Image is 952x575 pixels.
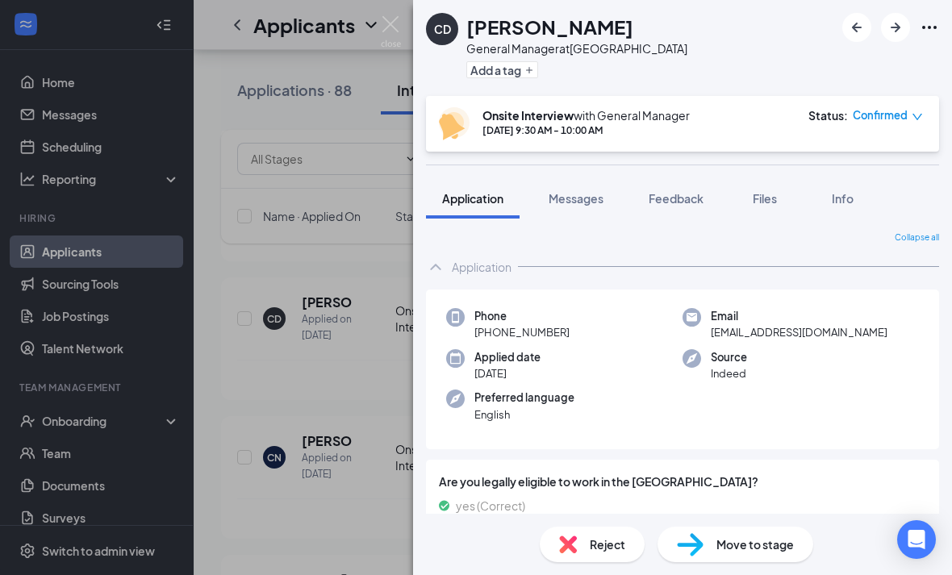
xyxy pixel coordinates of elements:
[711,349,747,365] span: Source
[808,107,848,123] div: Status :
[452,259,511,275] div: Application
[753,191,777,206] span: Files
[466,13,633,40] h1: [PERSON_NAME]
[434,21,451,37] div: CD
[456,497,525,515] span: yes (Correct)
[842,13,871,42] button: ArrowLeftNew
[474,349,541,365] span: Applied date
[439,473,926,490] span: Are you legally eligible to work in the [GEOGRAPHIC_DATA]?
[474,390,574,406] span: Preferred language
[482,108,574,123] b: Onsite Interview
[649,191,704,206] span: Feedback
[474,365,541,381] span: [DATE]
[853,107,908,123] span: Confirmed
[549,191,603,206] span: Messages
[920,18,939,37] svg: Ellipses
[832,191,854,206] span: Info
[474,406,574,423] span: English
[716,535,794,553] span: Move to stage
[881,13,910,42] button: ArrowRight
[711,365,747,381] span: Indeed
[482,123,690,137] div: [DATE] 9:30 AM - 10:00 AM
[895,231,939,244] span: Collapse all
[442,191,503,206] span: Application
[711,324,887,340] span: [EMAIL_ADDRESS][DOMAIN_NAME]
[897,520,936,559] div: Open Intercom Messenger
[426,257,445,277] svg: ChevronUp
[912,111,923,123] span: down
[474,308,570,324] span: Phone
[466,40,687,56] div: General Manager at [GEOGRAPHIC_DATA]
[466,61,538,78] button: PlusAdd a tag
[474,324,570,340] span: [PHONE_NUMBER]
[590,535,625,553] span: Reject
[886,18,905,37] svg: ArrowRight
[711,308,887,324] span: Email
[482,107,690,123] div: with General Manager
[524,65,534,75] svg: Plus
[847,18,866,37] svg: ArrowLeftNew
